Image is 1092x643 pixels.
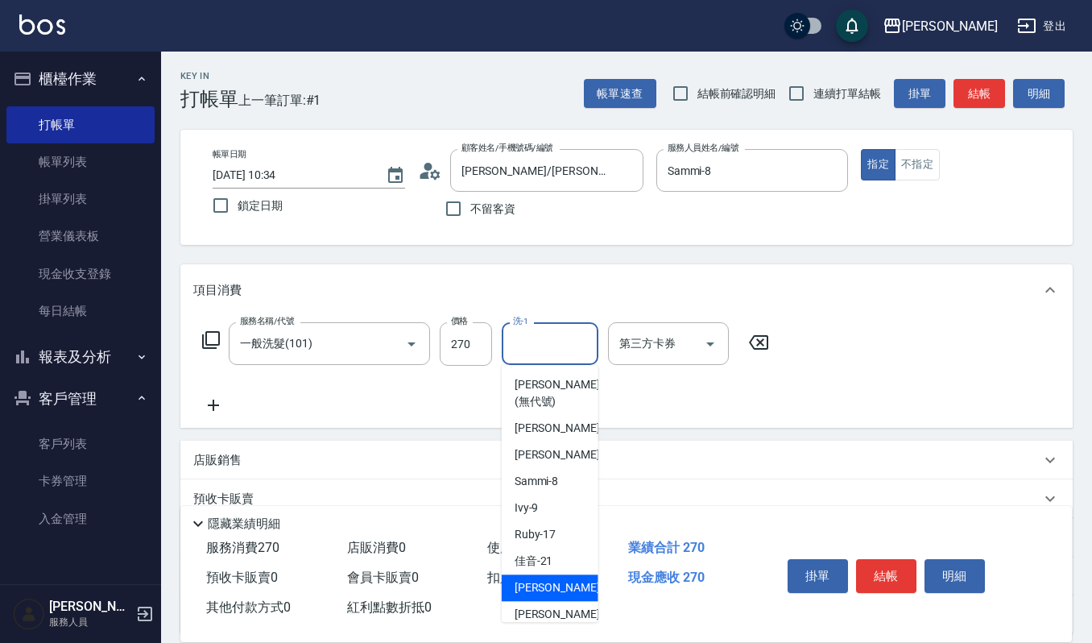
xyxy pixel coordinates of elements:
span: 服務消費 270 [206,540,279,555]
img: Person [13,598,45,630]
span: 會員卡販賣 0 [347,570,419,585]
label: 顧客姓名/手機號碼/編號 [461,142,553,154]
span: [PERSON_NAME] -4 [515,420,610,437]
button: Open [399,331,424,357]
button: 櫃檯作業 [6,58,155,100]
button: 掛單 [788,559,848,593]
span: Ivy -9 [515,500,539,516]
a: 營業儀表板 [6,218,155,255]
h5: [PERSON_NAME] [49,599,131,615]
span: [PERSON_NAME] -22 [515,579,616,596]
div: 預收卡販賣 [180,479,1073,518]
a: 打帳單 [6,106,155,143]
span: 使用預收卡 0 [487,540,559,555]
h2: Key In [180,71,238,81]
a: 帳單列表 [6,143,155,180]
a: 現金收支登錄 [6,255,155,292]
p: 隱藏業績明細 [208,516,280,533]
span: 上一筆訂單:#1 [238,90,321,110]
label: 服務名稱/代號 [240,315,294,327]
label: 洗-1 [513,315,528,327]
button: save [836,10,868,42]
span: 不留客資 [470,201,515,218]
a: 客戶列表 [6,425,155,463]
button: Choose date, selected date is 2025-08-20 [376,156,415,195]
button: 登出 [1011,11,1073,41]
label: 帳單日期 [213,148,246,160]
span: 連續打單結帳 [813,85,881,102]
span: [PERSON_NAME] -23 [515,606,616,623]
span: 店販消費 0 [347,540,406,555]
p: 預收卡販賣 [193,491,254,508]
span: 預收卡販賣 0 [206,570,278,585]
span: 結帳前確認明細 [697,85,776,102]
button: 結帳 [953,79,1005,109]
div: [PERSON_NAME] [902,16,998,36]
label: 價格 [451,315,468,327]
button: 客戶管理 [6,378,155,420]
label: 服務人員姓名/編號 [668,142,738,154]
button: 指定 [861,149,896,180]
h3: 打帳單 [180,88,238,110]
span: Sammi -8 [515,473,559,490]
input: YYYY/MM/DD hh:mm [213,162,370,189]
span: [PERSON_NAME] -6 [515,446,610,463]
button: [PERSON_NAME] [876,10,1004,43]
button: 明細 [1013,79,1065,109]
button: 明細 [924,559,985,593]
button: 帳單速查 [584,79,656,109]
button: Open [697,331,723,357]
p: 服務人員 [49,615,131,629]
span: [PERSON_NAME] (無代號) [515,376,600,410]
a: 入金管理 [6,500,155,537]
p: 項目消費 [193,282,242,299]
span: 其他付款方式 0 [206,599,291,615]
a: 每日結帳 [6,292,155,330]
span: 鎖定日期 [238,197,283,214]
a: 掛單列表 [6,180,155,218]
button: 掛單 [894,79,945,109]
img: Logo [19,15,65,35]
a: 卡券管理 [6,463,155,500]
span: Ruby -17 [515,526,556,543]
span: 扣入金 0 [487,570,533,585]
button: 不指定 [895,149,940,180]
button: 結帳 [856,559,916,593]
span: 紅利點數折抵 0 [347,599,432,615]
div: 店販銷售 [180,441,1073,479]
span: 佳音 -21 [515,553,553,570]
div: 項目消費 [180,264,1073,316]
p: 店販銷售 [193,452,242,469]
span: 現金應收 270 [628,570,705,585]
span: 業績合計 270 [628,540,705,555]
button: 報表及分析 [6,336,155,378]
